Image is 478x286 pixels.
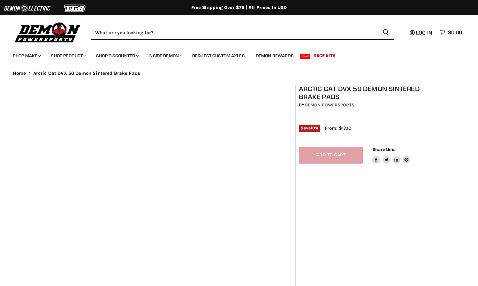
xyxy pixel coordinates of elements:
[309,49,340,62] a: Race Kits
[91,49,142,62] a: Shop Discounted
[299,125,320,132] span: Save %
[3,2,51,14] img: Demon Electric Logo 2
[51,2,99,14] img: TGB Logo 2
[436,28,465,37] a: $0.00
[416,29,432,36] span: Log in
[407,30,436,35] a: Log in
[91,25,377,40] input: Search
[448,29,462,35] span: $0.00
[372,147,410,164] aside: Share this:
[33,71,140,76] span: Arctic Cat DVX 50 Demon Sintered Brake Pads
[300,54,311,59] span: New!
[187,49,250,62] a: Request Custom Axles
[325,125,351,131] span: From: $17.10
[311,126,315,130] span: 10
[8,47,460,62] ul: Main menu
[46,49,90,62] a: Shop Product
[305,102,354,108] a: Demon Powersports
[144,49,186,62] a: Inside Demon
[377,25,394,40] button: Search
[8,49,45,62] a: Shop Make
[299,102,435,109] div: by
[251,49,299,62] a: Demon Rewards
[13,21,83,43] img: Demon Powersports
[13,71,26,76] a: Home
[91,25,394,40] form: Product
[299,85,435,101] h1: Arctic Cat DVX 50 Demon Sintered Brake Pads
[372,147,395,152] span: Share this:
